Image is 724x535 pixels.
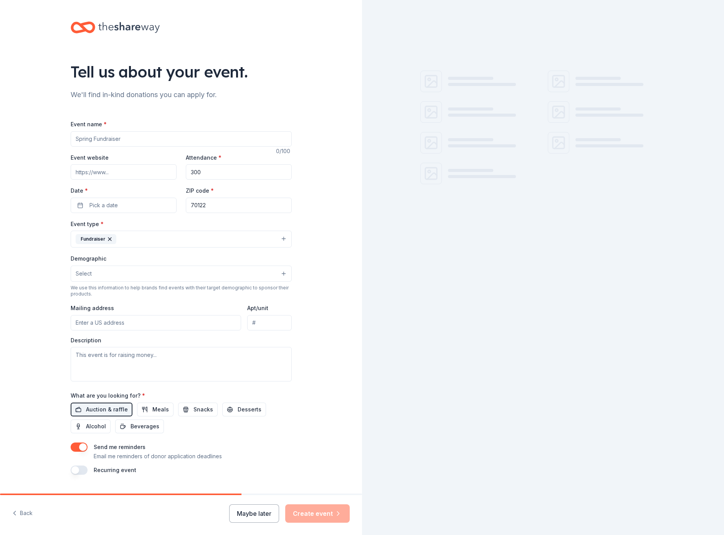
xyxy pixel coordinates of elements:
span: Pick a date [89,201,118,210]
span: Desserts [238,405,261,414]
button: Maybe later [229,504,279,523]
span: Snacks [193,405,213,414]
span: Auction & raffle [86,405,128,414]
input: https://www... [71,164,177,180]
label: What are you looking for? [71,392,145,400]
button: Select [71,266,292,282]
label: Attendance [186,154,221,162]
button: Fundraiser [71,231,292,248]
button: Alcohol [71,419,111,433]
label: Event website [71,154,109,162]
label: Demographic [71,255,106,263]
button: Beverages [115,419,164,433]
div: We use this information to help brands find events with their target demographic to sponsor their... [71,285,292,297]
input: Spring Fundraiser [71,131,292,147]
div: Fundraiser [76,234,116,244]
input: # [247,315,291,330]
button: Meals [137,403,174,416]
label: Send me reminders [94,444,145,450]
span: Alcohol [86,422,106,431]
span: Meals [152,405,169,414]
label: Description [71,337,101,344]
button: Auction & raffle [71,403,132,416]
input: Enter a US address [71,315,241,330]
button: Desserts [222,403,266,416]
label: Apt/unit [247,304,268,312]
div: 0 /100 [276,147,292,156]
p: Email me reminders of donor application deadlines [94,452,222,461]
label: Date [71,187,177,195]
label: Event name [71,121,107,128]
span: Select [76,269,92,278]
label: ZIP code [186,187,214,195]
div: We'll find in-kind donations you can apply for. [71,89,292,101]
input: 12345 (U.S. only) [186,198,292,213]
div: Tell us about your event. [71,61,292,83]
button: Back [12,505,33,522]
button: Pick a date [71,198,177,213]
label: Event type [71,220,104,228]
input: 20 [186,164,292,180]
span: Beverages [131,422,159,431]
label: Mailing address [71,304,114,312]
button: Snacks [178,403,218,416]
label: Recurring event [94,467,136,473]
